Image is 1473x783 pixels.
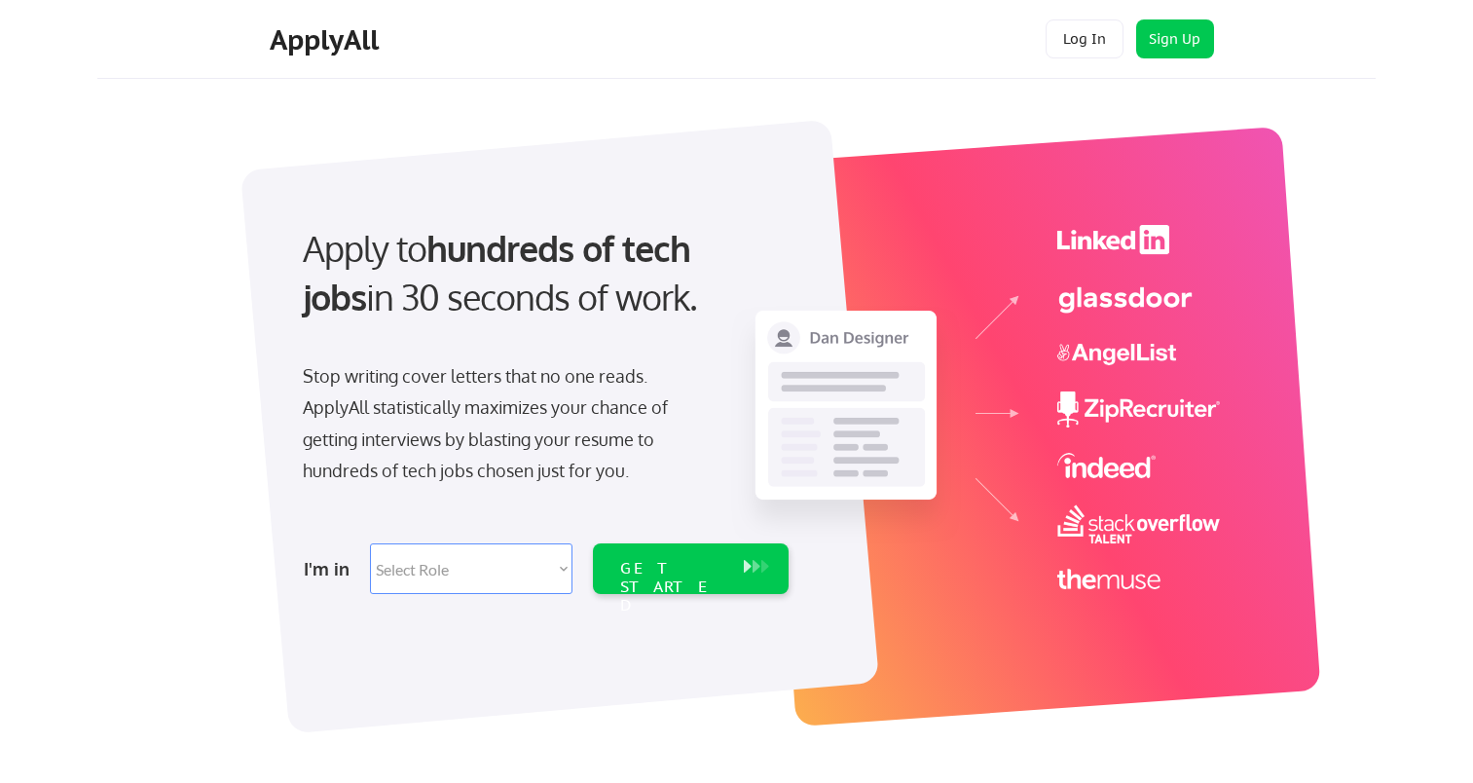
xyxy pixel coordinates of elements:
div: ApplyAll [270,23,385,56]
button: Log In [1046,19,1123,58]
div: I'm in [304,553,358,584]
div: GET STARTED [620,559,724,615]
button: Sign Up [1136,19,1214,58]
div: Stop writing cover letters that no one reads. ApplyAll statistically maximizes your chance of get... [303,360,703,487]
strong: hundreds of tech jobs [303,226,699,318]
div: Apply to in 30 seconds of work. [303,224,781,322]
